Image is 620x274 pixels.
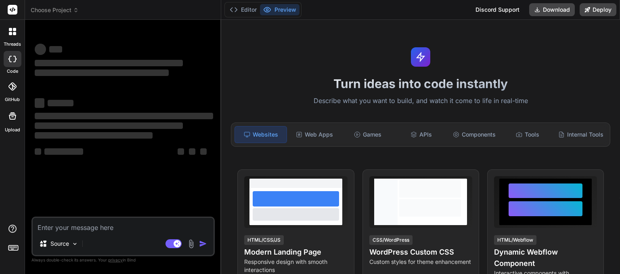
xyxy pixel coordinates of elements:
h4: Dynamic Webflow Component [494,247,597,269]
h4: Modern Landing Page [244,247,347,258]
label: Upload [5,126,20,133]
span: ‌ [35,44,46,55]
span: ‌ [35,132,153,139]
label: threads [4,41,21,48]
div: CSS/WordPress [369,235,413,245]
p: Always double-check its answers. Your in Bind [31,256,215,264]
span: ‌ [44,148,83,155]
div: Discord Support [471,3,524,16]
p: Responsive design with smooth interactions [244,258,347,274]
p: Source [50,240,69,248]
h1: Turn ideas into code instantly [226,76,615,91]
span: ‌ [35,98,44,108]
span: ‌ [200,148,207,155]
p: Custom styles for theme enhancement [369,258,472,266]
div: APIs [395,126,447,143]
div: Websites [235,126,287,143]
span: ‌ [35,113,213,119]
img: Pick Models [71,240,78,247]
span: ‌ [48,100,73,106]
button: Editor [226,4,260,15]
h4: WordPress Custom CSS [369,247,472,258]
label: code [7,68,18,75]
p: Describe what you want to build, and watch it come to life in real-time [226,96,615,106]
span: ‌ [35,70,169,76]
span: ‌ [189,148,195,155]
div: Internal Tools [555,126,607,143]
div: HTML/CSS/JS [244,235,284,245]
div: Games [342,126,394,143]
span: ‌ [49,46,62,53]
span: ‌ [35,122,183,129]
button: Preview [260,4,300,15]
img: attachment [186,239,196,249]
span: privacy [108,257,123,262]
button: Deploy [580,3,616,16]
label: GitHub [5,96,20,103]
span: Choose Project [31,6,79,14]
div: Web Apps [289,126,340,143]
div: HTML/Webflow [494,235,536,245]
div: Components [448,126,500,143]
span: ‌ [35,148,41,155]
span: ‌ [35,60,183,66]
div: Tools [502,126,553,143]
span: ‌ [178,148,184,155]
button: Download [529,3,575,16]
img: icon [199,240,207,248]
